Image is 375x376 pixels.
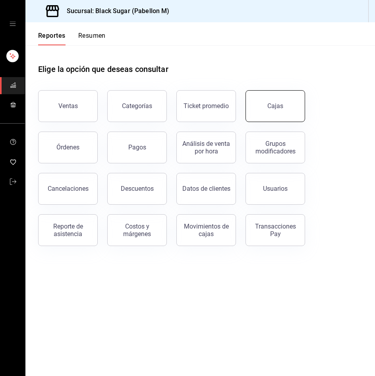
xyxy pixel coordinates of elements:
[184,102,229,110] div: Ticket promedio
[182,140,231,155] div: Análisis de venta por hora
[107,173,167,205] button: Descuentos
[176,173,236,205] button: Datos de clientes
[107,214,167,246] button: Costos y márgenes
[245,132,305,163] button: Grupos modificadores
[10,21,16,27] button: open drawer
[38,32,106,45] div: navigation tabs
[176,90,236,122] button: Ticket promedio
[38,173,98,205] button: Cancelaciones
[121,185,154,192] div: Descuentos
[78,32,106,45] button: Resumen
[245,90,305,122] button: Cajas
[245,214,305,246] button: Transacciones Pay
[251,140,300,155] div: Grupos modificadores
[38,90,98,122] button: Ventas
[263,185,288,192] div: Usuarios
[43,223,93,238] div: Reporte de asistencia
[245,173,305,205] button: Usuarios
[107,132,167,163] button: Pagos
[176,214,236,246] button: Movimientos de cajas
[112,223,162,238] div: Costos y márgenes
[107,90,167,122] button: Categorías
[182,185,230,192] div: Datos de clientes
[122,102,152,110] div: Categorías
[176,132,236,163] button: Análisis de venta por hora
[38,63,168,75] h1: Elige la opción que deseas consultar
[182,223,231,238] div: Movimientos de cajas
[251,223,300,238] div: Transacciones Pay
[60,6,169,16] h3: Sucursal: Black Sugar (Pabellon M)
[56,143,79,151] div: Órdenes
[38,132,98,163] button: Órdenes
[128,143,146,151] div: Pagos
[267,102,283,110] div: Cajas
[58,102,78,110] div: Ventas
[48,185,89,192] div: Cancelaciones
[38,214,98,246] button: Reporte de asistencia
[38,32,66,45] button: Reportes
